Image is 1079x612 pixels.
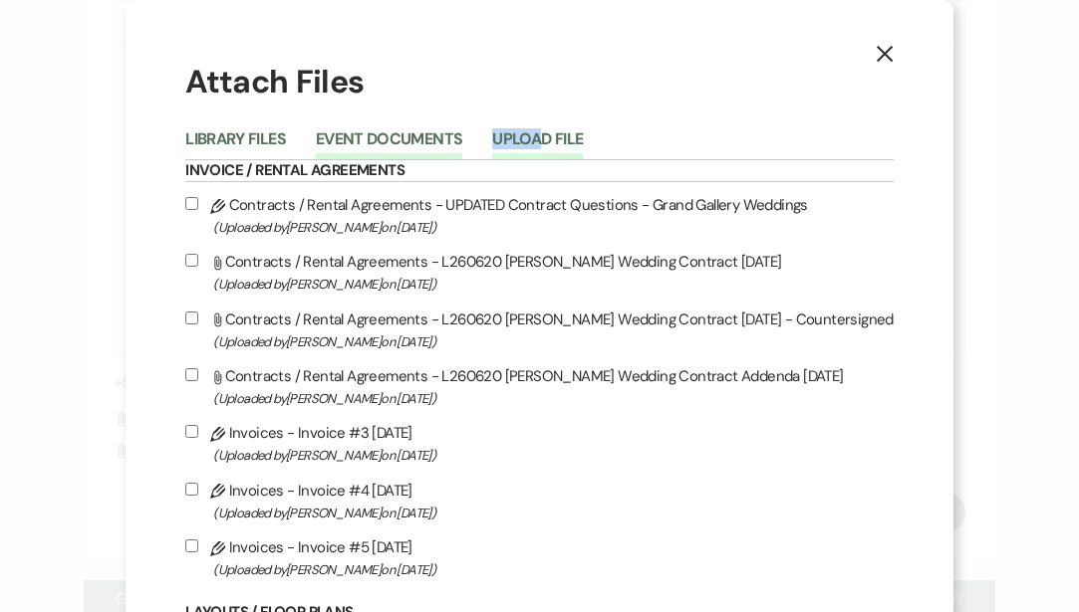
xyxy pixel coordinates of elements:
label: Contracts / Rental Agreements - L260620 [PERSON_NAME] Wedding Contract [DATE] - Countersigned [185,306,894,353]
label: Contracts / Rental Agreements - UPDATED Contract Questions - Grand Gallery Weddings [185,192,894,239]
button: Upload File [492,131,583,159]
input: Invoices - Invoice #4 [DATE](Uploaded by[PERSON_NAME]on [DATE]) [185,483,198,496]
span: (Uploaded by [PERSON_NAME] on [DATE] ) [213,330,894,353]
label: Invoices - Invoice #5 [DATE] [185,534,894,581]
input: Contracts / Rental Agreements - L260620 [PERSON_NAME] Wedding Contract [DATE] - Countersigned(Upl... [185,311,198,324]
input: Contracts / Rental Agreements - L260620 [PERSON_NAME] Wedding Contract [DATE](Uploaded by[PERSON_... [185,254,198,267]
span: (Uploaded by [PERSON_NAME] on [DATE] ) [213,444,894,467]
h1: Attach Files [185,60,894,104]
label: Contracts / Rental Agreements - L260620 [PERSON_NAME] Wedding Contract [DATE] [185,249,894,296]
input: Invoices - Invoice #5 [DATE](Uploaded by[PERSON_NAME]on [DATE]) [185,539,198,552]
span: (Uploaded by [PERSON_NAME] on [DATE] ) [213,273,894,296]
input: Contracts / Rental Agreements - L260620 [PERSON_NAME] Wedding Contract Addenda [DATE](Uploaded by... [185,368,198,381]
input: Contracts / Rental Agreements - UPDATED Contract Questions - Grand Gallery Weddings(Uploaded by[P... [185,197,198,210]
button: Library Files [185,131,286,159]
label: Invoices - Invoice #4 [DATE] [185,478,894,524]
input: Invoices - Invoice #3 [DATE](Uploaded by[PERSON_NAME]on [DATE]) [185,425,198,438]
label: Invoices - Invoice #3 [DATE] [185,420,894,467]
span: (Uploaded by [PERSON_NAME] on [DATE] ) [213,502,894,524]
h6: Invoice / Rental Agreements [185,160,894,182]
label: Contracts / Rental Agreements - L260620 [PERSON_NAME] Wedding Contract Addenda [DATE] [185,363,894,410]
span: (Uploaded by [PERSON_NAME] on [DATE] ) [213,558,894,581]
button: Event Documents [316,131,462,159]
span: (Uploaded by [PERSON_NAME] on [DATE] ) [213,216,894,239]
span: (Uploaded by [PERSON_NAME] on [DATE] ) [213,387,894,410]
